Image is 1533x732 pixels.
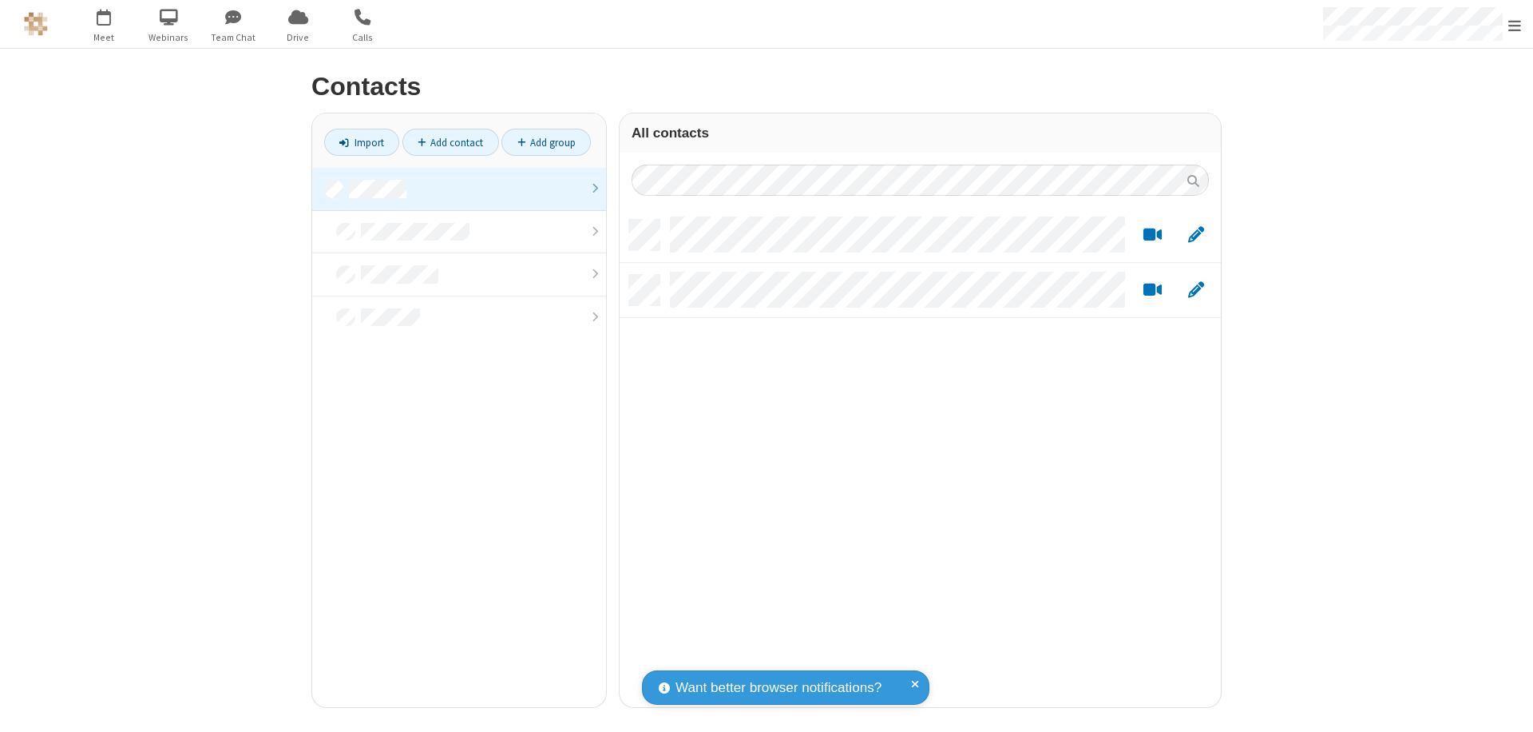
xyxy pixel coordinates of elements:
a: Add contact [402,129,499,156]
span: Drive [268,30,328,45]
button: Edit [1180,280,1211,300]
a: Import [324,129,399,156]
button: Start a video meeting [1137,225,1168,245]
a: Add group [501,129,591,156]
div: grid [620,208,1221,707]
span: Calls [333,30,393,45]
img: QA Selenium DO NOT DELETE OR CHANGE [24,12,48,36]
button: Start a video meeting [1137,280,1168,300]
span: Team Chat [204,30,263,45]
span: Meet [74,30,134,45]
span: Want better browser notifications? [675,678,881,698]
span: Webinars [139,30,199,45]
button: Edit [1180,225,1211,245]
h3: All contacts [632,125,1209,141]
h2: Contacts [311,73,1222,101]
